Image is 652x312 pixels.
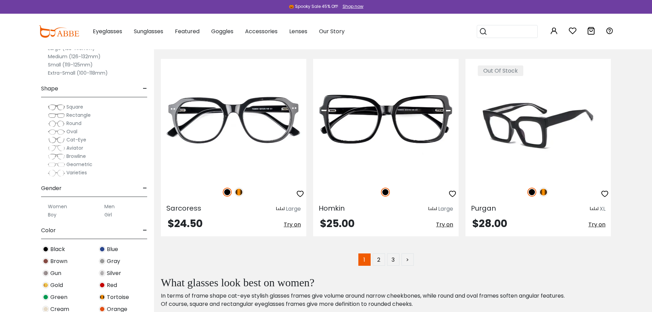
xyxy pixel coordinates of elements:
[48,211,56,219] label: Boy
[373,253,385,266] a: 2
[93,27,122,35] span: Eyeglasses
[48,153,65,160] img: Browline.png
[343,3,363,10] div: Shop now
[166,203,201,213] span: Sarcoress
[50,269,61,277] span: Gun
[319,27,345,35] span: Our Story
[48,137,65,143] img: Cat-Eye.png
[211,27,233,35] span: Goggles
[289,3,338,10] div: 🎃 Spooky Sale 45% Off!
[104,202,115,211] label: Men
[161,276,570,289] h2: What glasses look best on women?
[588,221,605,228] span: Try on
[472,216,507,231] span: $28.00
[429,207,437,212] img: size ruler
[471,203,496,213] span: Purgan
[234,188,243,197] img: Tortoise
[50,281,63,289] span: Gold
[50,245,65,253] span: Black
[107,281,117,289] span: Red
[48,52,101,61] label: Medium (126-132mm)
[50,257,67,265] span: Brown
[66,153,86,160] span: Browline
[39,25,79,38] img: abbeglasses.com
[438,205,453,213] div: Large
[66,169,87,176] span: Varieties
[436,219,453,231] button: Try on
[48,120,65,127] img: Round.png
[143,222,147,239] span: -
[223,188,232,197] img: Black
[99,282,105,288] img: Red
[42,294,49,300] img: Green
[284,221,301,228] span: Try on
[175,27,200,35] span: Featured
[588,219,605,231] button: Try on
[107,269,121,277] span: Silver
[245,27,278,35] span: Accessories
[276,207,284,212] img: size ruler
[358,253,371,266] span: 1
[319,203,345,213] span: Homkin
[436,221,453,228] span: Try on
[107,245,118,253] span: Blue
[41,180,62,197] span: Gender
[161,59,306,180] img: Black Sarcoress - Acetate ,Universal Bridge Fit
[590,207,598,212] img: size ruler
[387,253,399,266] a: 3
[42,270,49,276] img: Gun
[66,120,81,127] span: Round
[41,80,58,97] span: Shape
[600,205,605,213] div: XL
[161,292,570,308] p: In terms of frame shape cat-eye stylish glasses frames give volume around narrow cheekbones, whil...
[42,258,49,264] img: Brown
[66,145,83,151] span: Aviator
[41,222,56,239] span: Color
[48,69,108,77] label: Extra-Small (100-118mm)
[42,246,49,252] img: Black
[66,128,77,135] span: Oval
[99,246,105,252] img: Blue
[104,211,112,219] label: Girl
[48,145,65,152] img: Aviator.png
[48,104,65,111] img: Square.png
[42,282,49,288] img: Gold
[99,270,105,276] img: Silver
[48,170,65,177] img: Varieties.png
[66,136,86,143] span: Cat-Eye
[313,59,459,180] img: Black Homkin - Acetate ,Universal Bridge Fit
[66,161,92,168] span: Geometric
[66,103,83,110] span: Square
[48,202,67,211] label: Women
[48,128,65,135] img: Oval.png
[134,27,163,35] span: Sunglasses
[527,188,536,197] img: Black
[107,293,129,301] span: Tortoise
[465,59,611,180] img: Black Purgan - Acetate,TR ,Universal Bridge Fit
[143,80,147,97] span: -
[48,161,65,168] img: Geometric.png
[99,294,105,300] img: Tortoise
[401,253,414,266] a: >
[50,293,67,301] span: Green
[339,3,363,9] a: Shop now
[289,27,307,35] span: Lenses
[168,216,203,231] span: $24.50
[381,188,390,197] img: Black
[539,188,548,197] img: Tortoise
[107,257,120,265] span: Gray
[48,61,93,69] label: Small (119-125mm)
[143,180,147,197] span: -
[284,219,301,231] button: Try on
[99,258,105,264] img: Gray
[286,205,301,213] div: Large
[66,112,91,118] span: Rectangle
[48,112,65,119] img: Rectangle.png
[320,216,355,231] span: $25.00
[478,65,523,76] span: Out Of Stock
